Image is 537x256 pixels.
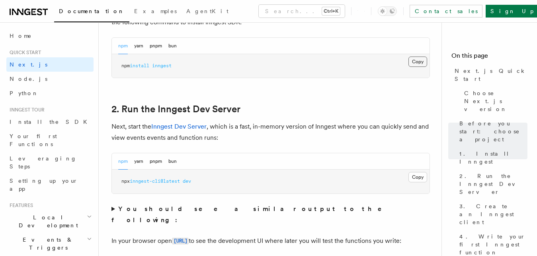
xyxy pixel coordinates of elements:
span: Your first Functions [10,133,57,147]
span: Inngest tour [6,107,45,113]
kbd: Ctrl+K [322,7,340,15]
button: pnpm [150,38,162,54]
button: bun [168,153,177,170]
button: yarn [134,153,143,170]
a: Choose Next.js version [461,86,527,116]
a: Next.js Quick Start [451,64,527,86]
span: Leveraging Steps [10,155,77,170]
button: Copy [408,172,427,182]
p: In your browser open to see the development UI where later you will test the functions you write: [111,235,430,247]
span: inngest [152,63,172,68]
strong: You should see a similar output to the following: [111,205,393,224]
button: Copy [408,57,427,67]
span: Local Development [6,213,87,229]
button: Events & Triggers [6,233,94,255]
button: Local Development [6,210,94,233]
span: install [130,63,149,68]
a: Setting up your app [6,174,94,196]
summary: You should see a similar output to the following: [111,203,430,226]
code: [URL] [172,238,189,244]
h4: On this page [451,51,527,64]
a: AgentKit [182,2,233,21]
span: Next.js [10,61,47,68]
a: Home [6,29,94,43]
span: Setting up your app [10,178,78,192]
span: Documentation [59,8,125,14]
span: npx [121,178,130,184]
span: Install the SDK [10,119,92,125]
a: Before you start: choose a project [456,116,527,147]
a: Next.js [6,57,94,72]
span: 1. Install Inngest [459,150,527,166]
a: Examples [129,2,182,21]
a: Documentation [54,2,129,22]
button: npm [118,153,128,170]
a: Leveraging Steps [6,151,94,174]
span: AgentKit [186,8,228,14]
button: pnpm [150,153,162,170]
button: Search...Ctrl+K [259,5,345,18]
a: Your first Functions [6,129,94,151]
p: Next, start the , which is a fast, in-memory version of Inngest where you can quickly send and vi... [111,121,430,143]
span: Home [10,32,32,40]
span: Python [10,90,39,96]
span: Events & Triggers [6,236,87,252]
span: Before you start: choose a project [459,119,527,143]
a: Contact sales [410,5,482,18]
button: npm [118,38,128,54]
a: 2. Run the Inngest Dev Server [456,169,527,199]
button: yarn [134,38,143,54]
span: Quick start [6,49,41,56]
a: Inngest Dev Server [151,123,207,130]
span: 2. Run the Inngest Dev Server [459,172,527,196]
a: 1. Install Inngest [456,147,527,169]
a: [URL] [172,237,189,244]
button: bun [168,38,177,54]
a: 3. Create an Inngest client [456,199,527,229]
span: Next.js Quick Start [455,67,527,83]
span: inngest-cli@latest [130,178,180,184]
span: npm [121,63,130,68]
a: Python [6,86,94,100]
span: Examples [134,8,177,14]
span: Node.js [10,76,47,82]
span: Choose Next.js version [464,89,527,113]
a: Node.js [6,72,94,86]
a: 2. Run the Inngest Dev Server [111,104,240,115]
span: dev [183,178,191,184]
span: Features [6,202,33,209]
span: 3. Create an Inngest client [459,202,527,226]
a: Install the SDK [6,115,94,129]
button: Toggle dark mode [378,6,397,16]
